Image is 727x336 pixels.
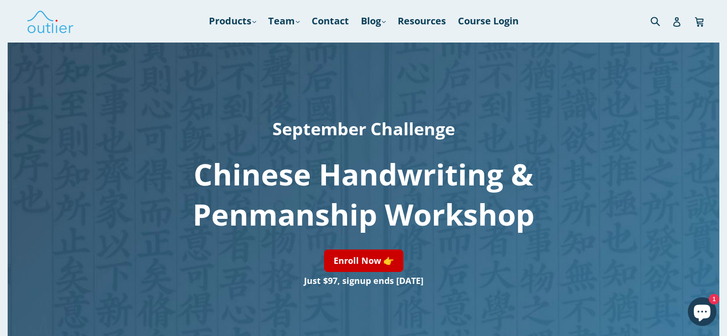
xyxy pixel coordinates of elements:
a: Products [204,12,261,30]
img: Outlier Linguistics [26,7,74,35]
a: Course Login [453,12,523,30]
input: Search [648,11,674,31]
h2: September Challenge [114,112,612,146]
inbox-online-store-chat: Shopify online store chat [685,297,719,328]
h3: Just $97, signup ends [DATE] [114,272,612,289]
h1: Chinese Handwriting & Penmanship Workshop [114,154,612,234]
a: Contact [307,12,354,30]
a: Team [263,12,304,30]
a: Blog [356,12,391,30]
a: Resources [393,12,451,30]
a: Enroll Now 👉 [324,249,403,272]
